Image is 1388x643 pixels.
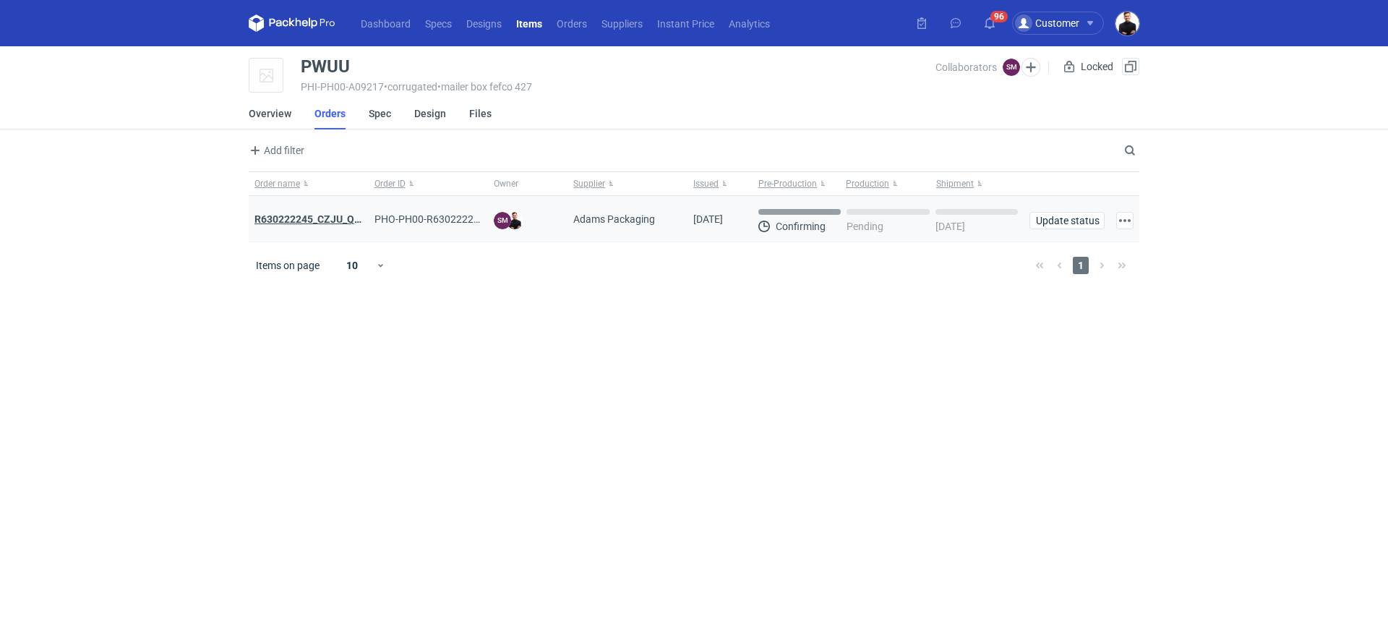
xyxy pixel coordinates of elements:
figcaption: SM [494,212,511,229]
div: Locked [1061,58,1116,75]
a: Overview [249,98,291,129]
div: 10 [329,255,376,276]
a: Specs [418,14,459,32]
button: Shipment [933,172,1024,195]
button: Pre-Production [753,172,843,195]
div: Customer [1015,14,1079,32]
span: Adams Packaging [573,212,655,226]
span: Order name [254,178,300,190]
a: Dashboard [354,14,418,32]
a: Items [509,14,549,32]
a: Designs [459,14,509,32]
div: PHI-PH00-A09217 [301,81,935,93]
p: [DATE] [935,221,965,232]
div: Adams Packaging [567,196,687,242]
button: Production [843,172,933,195]
span: Add filter [247,142,304,159]
span: • mailer box fefco 427 [437,81,532,93]
p: Pending [847,221,883,232]
span: Issued [693,178,719,190]
figcaption: SM [1003,59,1020,76]
svg: Packhelp Pro [249,14,335,32]
button: Duplicate Item [1122,58,1139,75]
p: Confirming [776,221,826,232]
span: Shipment [936,178,974,190]
a: Design [414,98,446,129]
a: Spec [369,98,391,129]
a: Files [469,98,492,129]
span: Collaborators [935,61,997,73]
a: Instant Price [650,14,721,32]
a: Suppliers [594,14,650,32]
button: Customer [1012,12,1115,35]
span: Supplier [573,178,605,190]
button: Supplier [567,172,687,195]
button: 96 [978,12,1001,35]
span: • corrugated [384,81,437,93]
a: Orders [314,98,346,129]
a: R630222245_CZJU_QNLS_PWUU [254,213,406,225]
button: Order name [249,172,369,195]
span: Pre-Production [758,178,817,190]
a: Orders [549,14,594,32]
button: Add filter [246,142,305,159]
img: Tomasz Kubiak [1115,12,1139,35]
div: PWUU [301,58,350,75]
input: Search [1121,142,1168,159]
span: Update status [1036,216,1098,226]
button: Issued [687,172,753,195]
span: 1 [1073,257,1089,274]
span: 03/10/2025 [693,213,723,225]
button: Order ID [369,172,489,195]
span: Production [846,178,889,190]
img: Tomasz Kubiak [506,212,523,229]
span: Order ID [374,178,406,190]
a: Analytics [721,14,777,32]
button: Actions [1116,212,1134,229]
button: Edit collaborators [1021,58,1040,77]
button: Update status [1029,212,1105,229]
span: PHO-PH00-R630222245_CZJU_QNLS_PWUU [374,213,577,225]
span: Items on page [256,258,320,273]
span: Owner [494,178,518,190]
